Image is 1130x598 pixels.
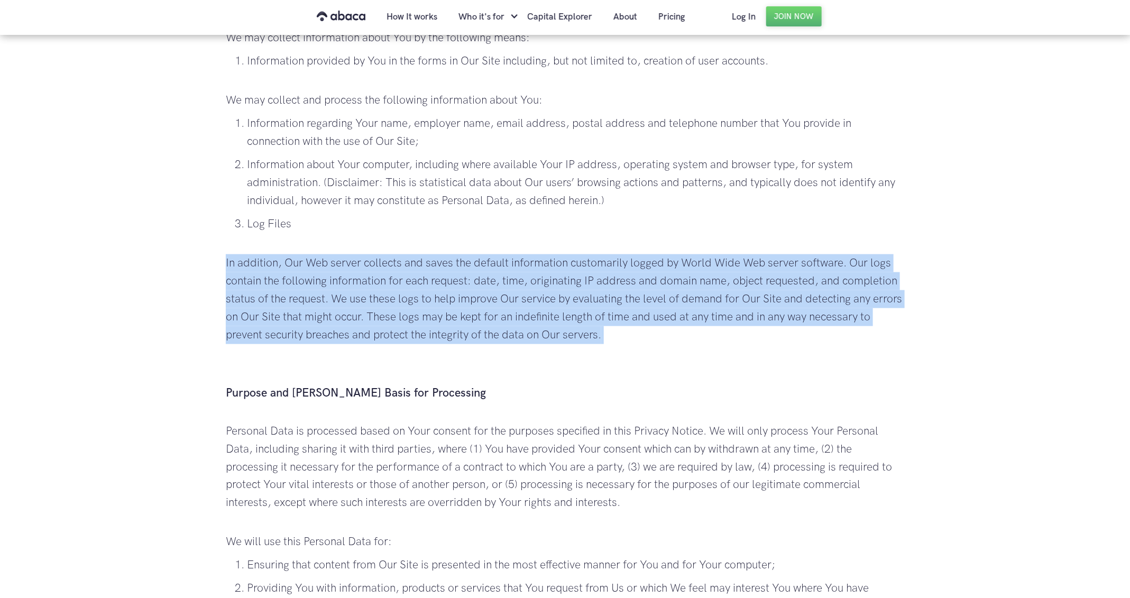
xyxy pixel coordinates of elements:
[247,156,904,210] p: Information about Your computer, including where available Your IP address, operating system and ...
[766,6,822,26] a: Join Now
[226,29,904,47] p: We may collect information about You by the following means:
[226,254,904,380] p: In addition, Our Web server collects and saves the default information customarily logged by Worl...
[247,557,904,575] p: Ensuring that content from Our Site is presented in the most effective manner for You and for You...
[226,385,904,401] h3: Purpose and [PERSON_NAME] Basis for Processing
[247,115,904,151] p: Information regarding Your name, employer name, email address, postal address and telephone numbe...
[226,422,904,512] p: Personal Data is processed based on Your consent for the purposes specified in this Privacy Notic...
[247,52,904,70] p: Information provided by You in the forms in Our Site including, but not limited to, creation of u...
[247,215,904,233] p: Log Files
[226,91,904,109] p: We may collect and process the following information about You:
[226,533,904,551] p: We will use this Personal Data for:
